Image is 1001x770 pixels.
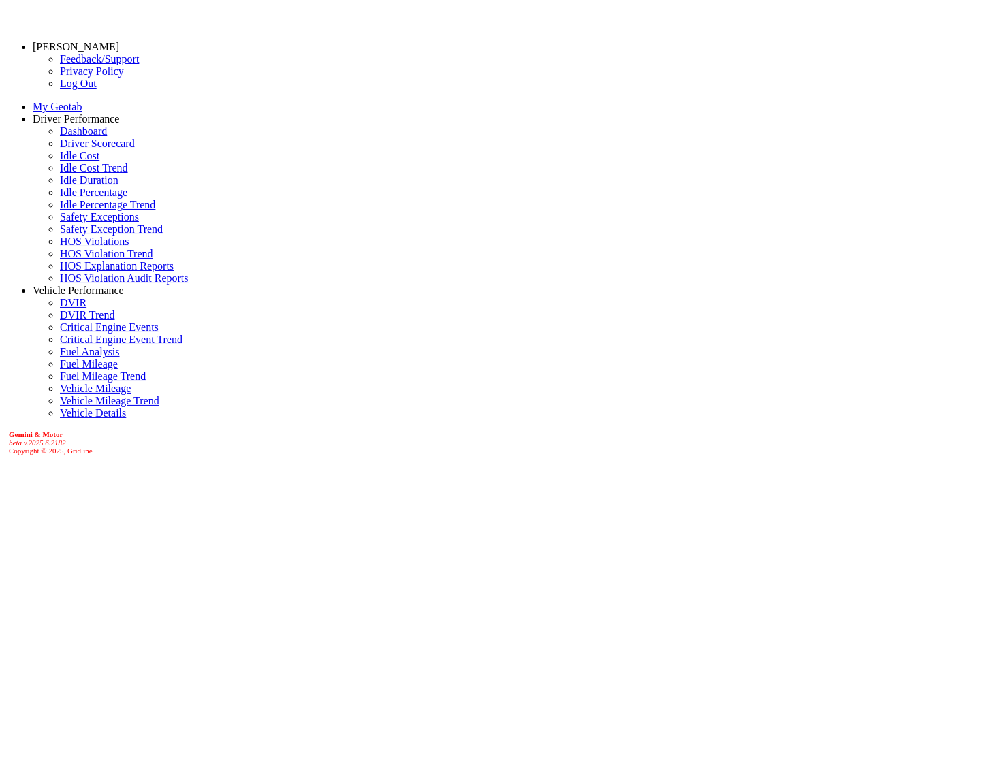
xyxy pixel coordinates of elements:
a: Fuel Analysis [60,346,120,357]
a: Privacy Policy [60,65,124,77]
a: Vehicle Mileage Trend [60,395,159,406]
a: Safety Exceptions [60,211,139,223]
b: Gemini & Motor [9,430,63,438]
a: Critical Engine Events [60,321,159,333]
a: Idle Cost Trend [60,162,128,174]
a: Critical Engine Event Trend [60,334,182,345]
div: Copyright © 2025, Gridline [9,430,996,455]
a: Idle Percentage [60,187,127,198]
a: Vehicle Performance [33,285,124,296]
a: Idle Percentage Trend [60,199,155,210]
a: HOS Violations [60,236,129,247]
a: Fuel Mileage [60,358,118,370]
a: Fuel Mileage Trend [60,370,146,382]
a: DVIR Trend [60,309,114,321]
a: Vehicle Details [60,407,126,419]
i: beta v.2025.6.2182 [9,438,66,447]
a: Idle Duration [60,174,118,186]
a: HOS Violation Trend [60,248,153,259]
a: Log Out [60,78,97,89]
a: Driver Scorecard [60,138,135,149]
a: Vehicle Mileage [60,383,131,394]
a: Feedback/Support [60,53,139,65]
a: Idle Cost [60,150,99,161]
a: HOS Explanation Reports [60,260,174,272]
a: Safety Exception Trend [60,223,163,235]
a: [PERSON_NAME] [33,41,119,52]
a: HOS Violation Audit Reports [60,272,189,284]
a: Driver Performance [33,113,120,125]
a: DVIR [60,297,86,308]
a: My Geotab [33,101,82,112]
a: Dashboard [60,125,107,137]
